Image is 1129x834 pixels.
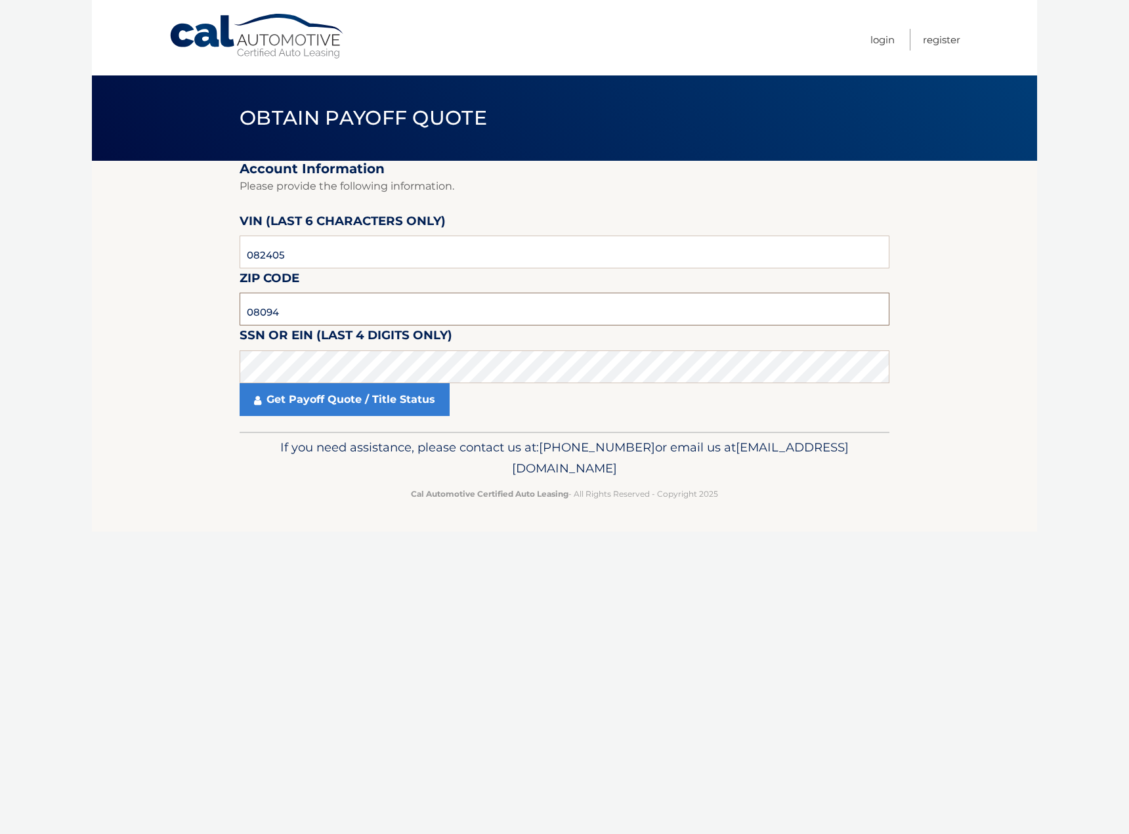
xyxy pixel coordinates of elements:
a: Cal Automotive [169,13,346,60]
a: Register [923,29,960,51]
label: VIN (last 6 characters only) [240,211,446,236]
strong: Cal Automotive Certified Auto Leasing [411,489,568,499]
p: - All Rights Reserved - Copyright 2025 [248,487,881,501]
a: Login [870,29,895,51]
label: SSN or EIN (last 4 digits only) [240,325,452,350]
span: Obtain Payoff Quote [240,106,487,130]
p: Please provide the following information. [240,177,889,196]
label: Zip Code [240,268,299,293]
h2: Account Information [240,161,889,177]
span: [PHONE_NUMBER] [539,440,655,455]
p: If you need assistance, please contact us at: or email us at [248,437,881,479]
a: Get Payoff Quote / Title Status [240,383,450,416]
